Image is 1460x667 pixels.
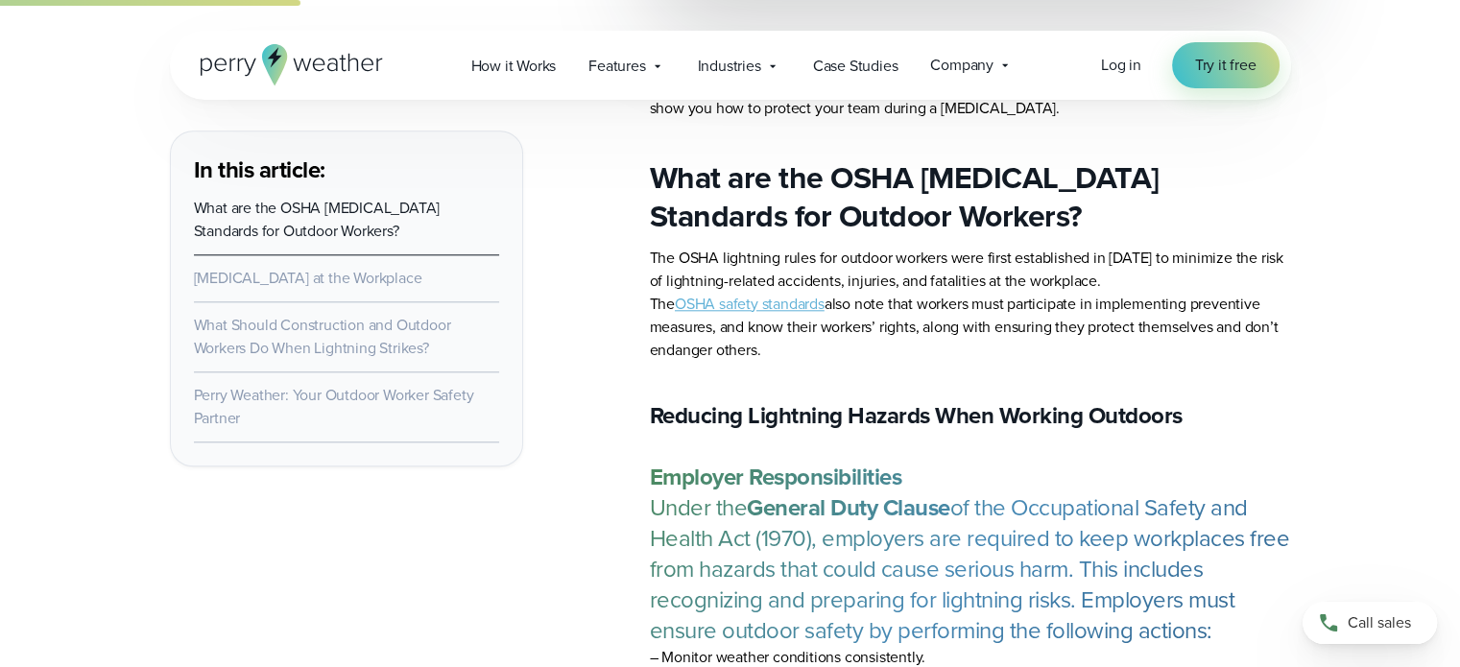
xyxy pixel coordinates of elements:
[194,155,499,185] h3: In this article:
[1195,54,1257,77] span: Try it free
[930,54,993,77] span: Company
[650,247,1291,362] p: The OSHA lightning rules for outdoor workers were first established in [DATE] to minimize the ris...
[747,490,950,525] strong: General Duty Clause
[194,314,451,359] a: What Should Construction and Outdoor Workers Do When Lightning Strikes?
[813,55,898,78] span: Case Studies
[650,462,1291,646] p: Under the of the Occupational Safety and Health Act (1970), employers are required to keep workpl...
[797,46,915,85] a: Case Studies
[471,55,557,78] span: How it Works
[698,55,761,78] span: Industries
[455,46,573,85] a: How it Works
[650,460,902,494] strong: Employer Responsibilities
[194,267,422,289] a: [MEDICAL_DATA] at the Workplace
[1303,602,1437,644] a: Call sales
[1101,54,1141,76] span: Log in
[650,155,1160,239] strong: What are the OSHA [MEDICAL_DATA] Standards for Outdoor Workers?
[194,384,474,429] a: Perry Weather: Your Outdoor Worker Safety Partner
[1348,611,1411,634] span: Call sales
[675,293,825,315] a: OSHA safety standards
[1101,54,1141,77] a: Log in
[1172,42,1280,88] a: Try it free
[588,55,645,78] span: Features
[650,28,1291,120] p: Employers have a legal and moral responsibility to protect their teams by following the Occupatio...
[194,197,441,242] a: What are the OSHA [MEDICAL_DATA] Standards for Outdoor Workers?
[650,400,1291,431] h3: Reducing Lightning Hazards When Working Outdoors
